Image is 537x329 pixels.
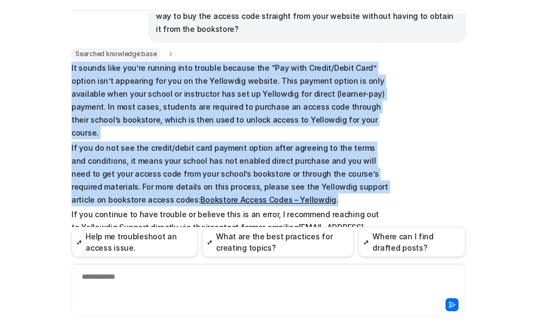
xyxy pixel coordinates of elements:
button: What are the best practices for creating topics? [202,227,354,257]
a: Bookstore Access Codes – Yellowdig [200,195,336,204]
a: contact form [210,223,258,232]
span: Searched knowledge base [71,49,160,59]
button: Where can I find drafted posts? [358,227,466,257]
p: If you continue to have trouble or believe this is an error, I recommend reaching out to Yellowdi... [71,208,388,247]
button: Help me troubleshoot an access issue. [71,227,198,257]
p: If you do not see the credit/debit card payment option after agreeing to the terms and conditions... [71,142,388,206]
p: It sounds like you’re running into trouble because the “Pay with Credit/Debit Card” option isn’t ... [71,62,388,139]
